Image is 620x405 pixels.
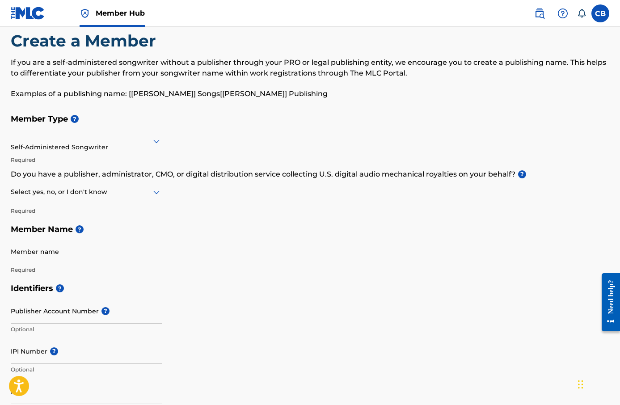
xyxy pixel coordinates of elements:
[577,9,586,18] div: Notifications
[11,31,160,51] h2: Create a Member
[518,170,526,178] span: ?
[11,279,609,298] h5: Identifiers
[80,8,90,19] img: Top Rightsholder
[11,207,162,215] p: Required
[71,115,79,123] span: ?
[50,347,58,355] span: ?
[11,89,609,99] p: Examples of a publishing name: [[PERSON_NAME]] Songs[[PERSON_NAME]] Publishing
[11,57,609,79] p: If you are a self-administered songwriter without a publisher through your PRO or legal publishin...
[11,325,162,333] p: Optional
[11,130,162,152] div: Self-Administered Songwriter
[557,8,568,19] img: help
[76,225,84,233] span: ?
[11,266,162,274] p: Required
[534,8,545,19] img: search
[554,4,572,22] div: Help
[101,307,110,315] span: ?
[578,371,583,398] div: Drag
[575,362,620,405] iframe: Chat Widget
[11,220,609,239] h5: Member Name
[531,4,548,22] a: Public Search
[11,7,45,20] img: MLC Logo
[11,156,162,164] p: Required
[96,8,145,18] span: Member Hub
[56,284,64,292] span: ?
[11,169,609,180] p: Do you have a publisher, administrator, CMO, or digital distribution service collecting U.S. digi...
[11,110,609,129] h5: Member Type
[591,4,609,22] div: User Menu
[595,266,620,338] iframe: Resource Center
[11,366,162,374] p: Optional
